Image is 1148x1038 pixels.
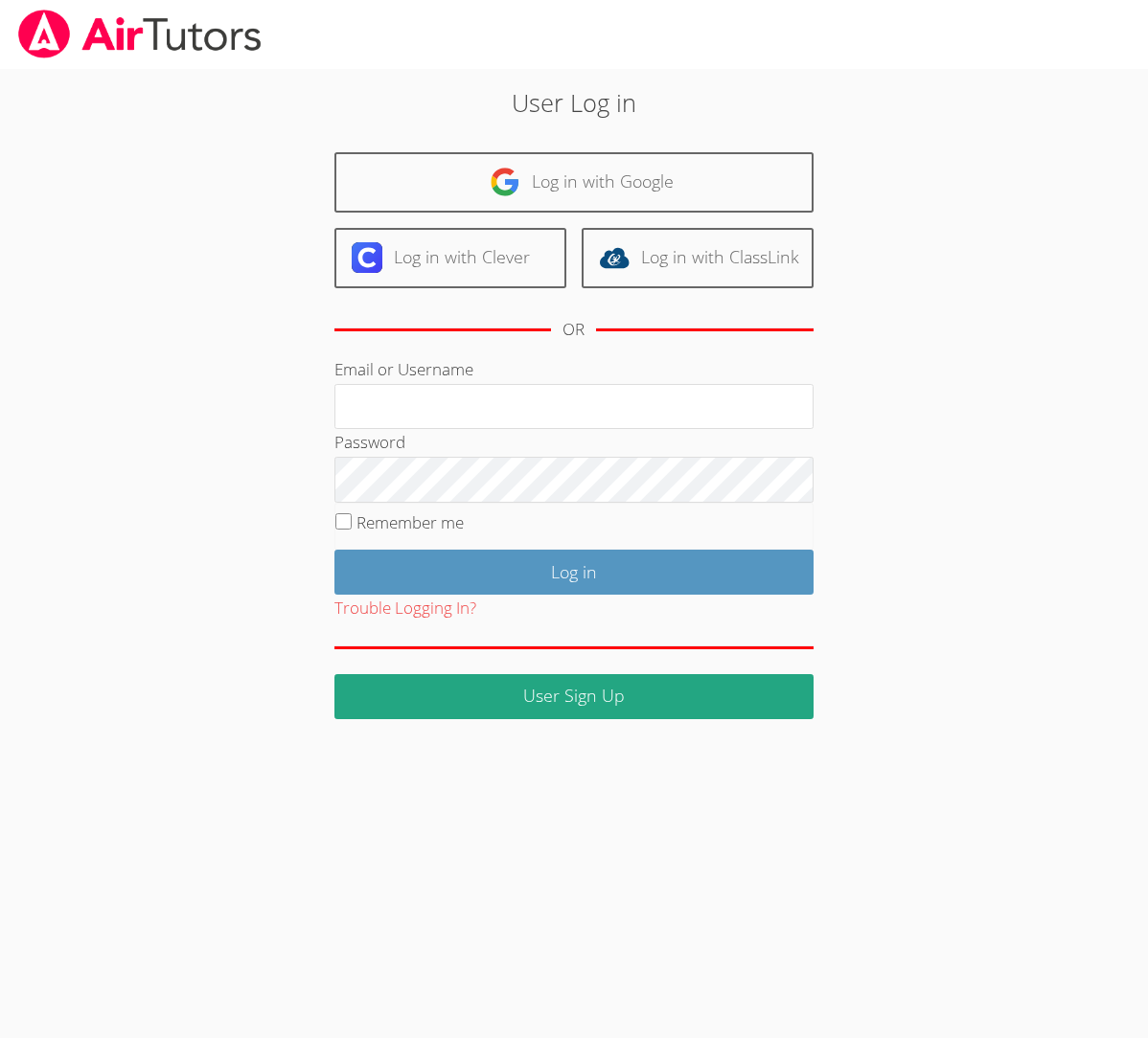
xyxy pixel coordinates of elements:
[582,228,814,288] a: Log in with ClassLink
[334,152,814,213] a: Log in with Google
[334,550,814,595] input: Log in
[16,10,264,58] img: airtutors_banner-c4298cdbf04f3fff15de1276eac7730deb9818008684d7c2e4769d2f7ddbe033.png
[490,167,520,197] img: google-logo-50288ca7cdecda66e5e0955fdab243c47b7ad437acaf1139b6f446037453330a.svg
[599,242,630,273] img: classlink-logo-d6bb404cc1216ec64c9a2012d9dc4662098be43eaf13dc465df04b49fa7ab582.svg
[334,358,473,380] label: Email or Username
[352,242,382,273] img: clever-logo-6eab21bc6e7a338710f1a6ff85c0baf02591cd810cc4098c63d3a4b26e2feb20.svg
[563,316,585,344] div: OR
[264,84,884,121] h2: User Log in
[334,674,814,719] a: User Sign Up
[334,595,476,622] button: Trouble Logging In?
[334,228,566,288] a: Log in with Clever
[356,511,464,533] label: Remember me
[334,431,405,453] label: Password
